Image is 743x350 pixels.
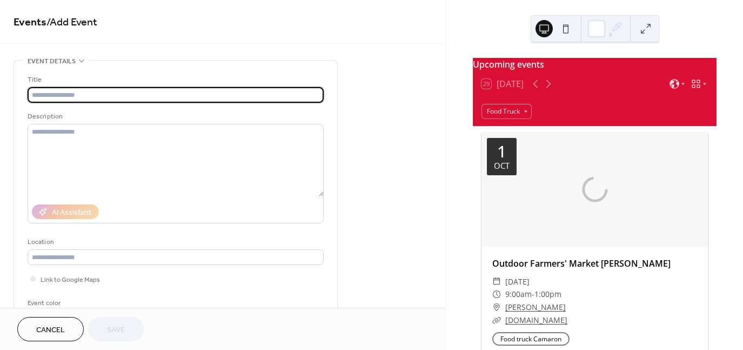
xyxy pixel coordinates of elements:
[492,314,501,327] div: ​
[41,274,100,286] span: Link to Google Maps
[505,315,567,325] a: [DOMAIN_NAME]
[534,288,561,301] span: 1:00pm
[494,162,510,170] div: Oct
[28,56,76,67] span: Event details
[14,12,46,33] a: Events
[505,275,530,288] span: [DATE]
[492,301,501,314] div: ​
[505,288,532,301] span: 9:00am
[505,301,566,314] a: [PERSON_NAME]
[492,275,501,288] div: ​
[492,257,671,269] a: Outdoor Farmers' Market [PERSON_NAME]
[532,288,534,301] span: -
[28,74,322,85] div: Title
[46,12,97,33] span: / Add Event
[28,111,322,122] div: Description
[473,58,717,71] div: Upcoming events
[28,236,322,248] div: Location
[17,317,84,341] button: Cancel
[36,325,65,336] span: Cancel
[497,143,506,160] div: 1
[492,288,501,301] div: ​
[28,298,109,309] div: Event color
